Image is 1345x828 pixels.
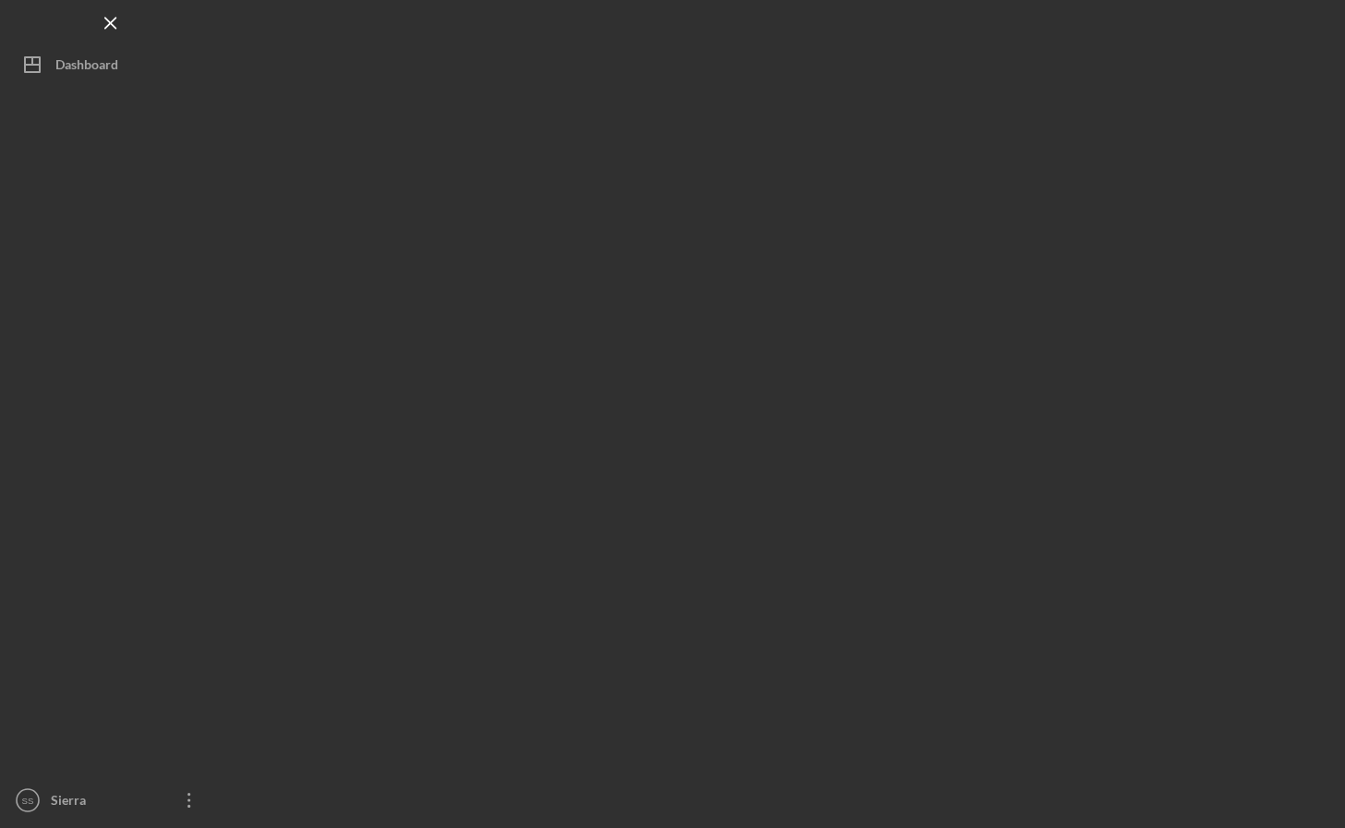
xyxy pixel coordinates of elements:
[9,46,212,83] button: Dashboard
[55,46,118,88] div: Dashboard
[9,782,212,819] button: SSSierra [PERSON_NAME]
[22,796,34,806] text: SS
